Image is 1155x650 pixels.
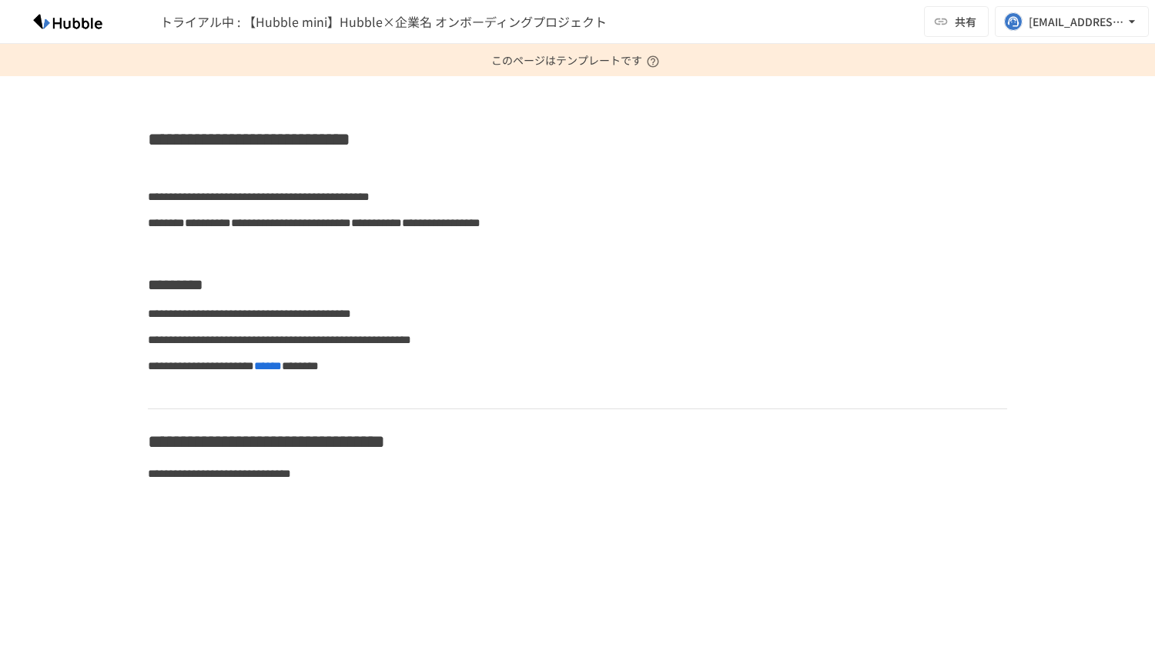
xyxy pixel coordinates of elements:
[955,13,976,30] span: 共有
[924,6,989,37] button: 共有
[18,9,117,34] img: HzDRNkGCf7KYO4GfwKnzITak6oVsp5RHeZBEM1dQFiQ
[491,44,664,76] p: このページはテンプレートです
[1029,12,1124,32] div: [EMAIL_ADDRESS][DOMAIN_NAME]
[995,6,1149,37] button: [EMAIL_ADDRESS][DOMAIN_NAME]
[160,12,607,31] span: トライアル中 : 【Hubble mini】Hubble×企業名 オンボーディングプロジェクト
